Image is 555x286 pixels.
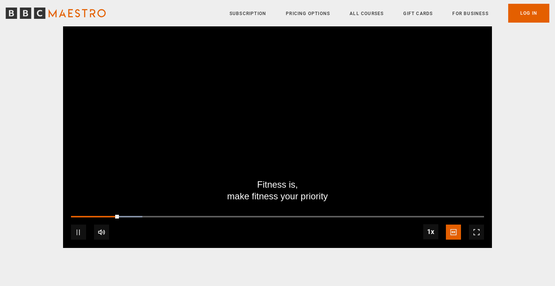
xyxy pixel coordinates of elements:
svg: BBC Maestro [6,8,106,19]
a: Log In [508,4,549,23]
div: Progress Bar [71,216,484,217]
video-js: Video Player [63,7,492,248]
a: Pricing Options [286,10,330,17]
button: Mute [94,225,109,240]
button: Captions [446,225,461,240]
button: Pause [71,225,86,240]
a: Subscription [230,10,266,17]
a: All Courses [350,10,384,17]
a: For business [452,10,488,17]
button: Fullscreen [469,225,484,240]
nav: Primary [230,4,549,23]
button: Playback Rate [423,224,438,239]
a: Gift Cards [403,10,433,17]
